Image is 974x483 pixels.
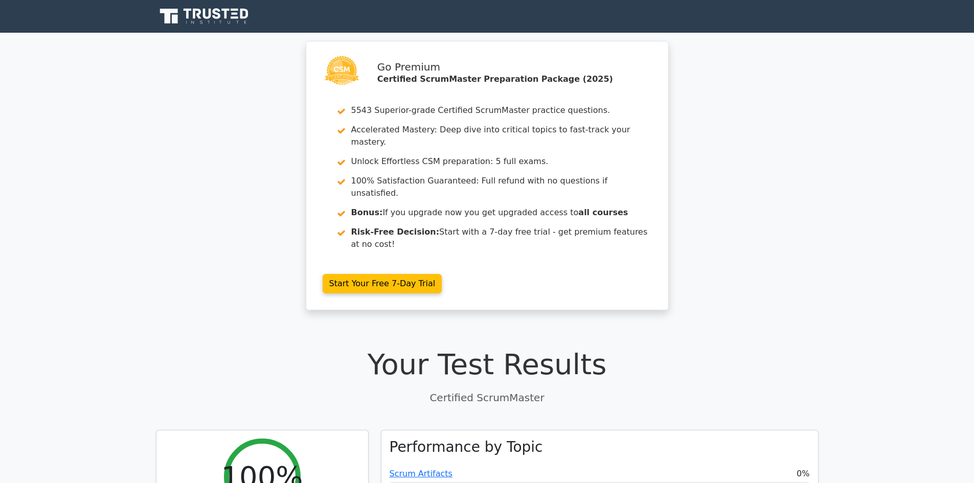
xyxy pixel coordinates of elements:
[323,274,442,293] a: Start Your Free 7-Day Trial
[390,439,543,456] h3: Performance by Topic
[390,469,452,478] a: Scrum Artifacts
[156,390,819,405] p: Certified ScrumMaster
[797,468,809,480] span: 0%
[156,347,819,381] h1: Your Test Results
